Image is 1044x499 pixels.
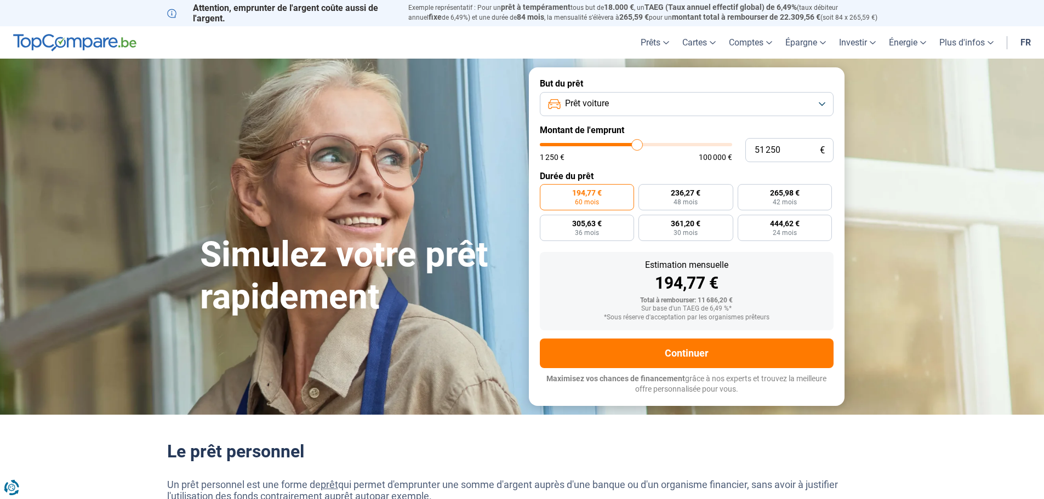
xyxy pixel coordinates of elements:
p: grâce à nos experts et trouvez la meilleure offre personnalisée pour vous. [540,374,834,395]
a: Prêts [634,26,676,59]
div: 194,77 € [549,275,825,291]
label: Montant de l'emprunt [540,125,834,135]
span: 18.000 € [604,3,634,12]
span: 194,77 € [572,189,602,197]
span: fixe [429,13,442,21]
a: prêt [321,479,338,490]
span: 60 mois [575,199,599,205]
span: 42 mois [773,199,797,205]
span: 305,63 € [572,220,602,227]
span: Maximisez vos chances de financement [546,374,685,383]
a: Comptes [722,26,779,59]
a: Plus d'infos [933,26,1000,59]
p: Attention, emprunter de l'argent coûte aussi de l'argent. [167,3,395,24]
div: Estimation mensuelle [549,261,825,269]
span: 265,98 € [770,189,800,197]
h1: Simulez votre prêt rapidement [200,234,516,318]
span: TAEG (Taux annuel effectif global) de 6,49% [644,3,797,12]
span: prêt à tempérament [501,3,571,12]
div: *Sous réserve d'acceptation par les organismes prêteurs [549,314,825,322]
a: Épargne [779,26,832,59]
h2: Le prêt personnel [167,441,877,462]
a: Énergie [882,26,933,59]
span: 24 mois [773,230,797,236]
span: 84 mois [517,13,544,21]
div: Total à rembourser: 11 686,20 € [549,297,825,305]
span: 1 250 € [540,153,564,161]
span: montant total à rembourser de 22.309,56 € [672,13,820,21]
label: Durée du prêt [540,171,834,181]
a: fr [1014,26,1037,59]
a: Cartes [676,26,722,59]
span: Prêt voiture [565,97,609,110]
div: Sur base d'un TAEG de 6,49 %* [549,305,825,313]
a: Investir [832,26,882,59]
button: Prêt voiture [540,92,834,116]
span: 36 mois [575,230,599,236]
span: 444,62 € [770,220,800,227]
span: 48 mois [674,199,698,205]
span: 361,20 € [671,220,700,227]
button: Continuer [540,339,834,368]
img: TopCompare [13,34,136,51]
span: 236,27 € [671,189,700,197]
span: 30 mois [674,230,698,236]
span: 265,59 € [619,13,649,21]
p: Exemple représentatif : Pour un tous but de , un (taux débiteur annuel de 6,49%) et une durée de ... [408,3,877,22]
span: € [820,146,825,155]
span: 100 000 € [699,153,732,161]
label: But du prêt [540,78,834,89]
